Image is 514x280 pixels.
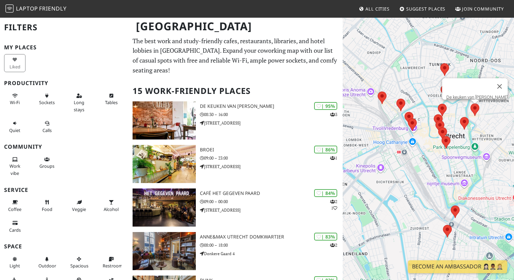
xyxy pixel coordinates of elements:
button: Work vibe [4,154,25,179]
span: Work-friendly tables [105,99,118,105]
span: Natural light [10,263,20,269]
button: Tables [101,90,122,108]
button: Calls [36,118,58,136]
img: LaptopFriendly [5,4,14,13]
p: 09:00 – 23:00 [200,155,343,161]
span: Group tables [39,163,54,169]
span: People working [10,163,20,176]
h3: Productivity [4,80,124,86]
h2: 15 Work-Friendly Places [133,81,339,101]
h3: De keuken van [PERSON_NAME] [200,103,343,109]
a: Become an Ambassador 🤵🏻‍♀️🤵🏾‍♂️🤵🏼‍♀️ [408,260,507,273]
button: Cards [4,217,25,235]
span: Restroom [103,263,123,269]
span: Long stays [74,99,84,112]
p: 2 [330,242,337,248]
span: Food [42,206,52,212]
a: LaptopFriendly LaptopFriendly [5,3,67,15]
span: Quiet [9,127,20,133]
h2: Filters [4,17,124,38]
p: [STREET_ADDRESS] [200,120,343,126]
h3: Space [4,243,124,250]
img: De keuken van Thijs [133,101,196,139]
span: Suggest Places [406,6,446,12]
p: 09:00 – 00:00 [200,198,343,205]
button: Light [4,253,25,271]
button: Groups [36,154,58,172]
p: 1 [330,155,337,161]
a: Anne&Max Utrecht Domkwartier | 83% 2 Anne&Max Utrecht Domkwartier 08:00 – 18:00 Donkere Gaard 4 [128,232,343,270]
button: Coffee [4,197,25,215]
p: Donkere Gaard 4 [200,250,343,257]
h3: Service [4,187,124,193]
button: Long stays [68,90,90,115]
p: [STREET_ADDRESS] [200,207,343,213]
button: Wi-Fi [4,90,25,108]
p: 08:00 – 18:00 [200,242,343,248]
div: | 86% [314,146,337,153]
span: All Cities [365,6,390,12]
span: Video/audio calls [42,127,52,133]
button: Alcohol [101,197,122,215]
h3: BROEI [200,147,343,153]
img: Café Het Gegeven Paard [133,188,196,227]
a: All Cities [356,3,392,15]
span: Coffee [8,206,21,212]
span: Alcohol [104,206,119,212]
span: Outdoor area [38,263,56,269]
span: Veggie [72,206,86,212]
p: 3 [330,111,337,118]
a: BROEI | 86% 1 BROEI 09:00 – 23:00 [STREET_ADDRESS] [128,145,343,183]
p: 08:30 – 16:00 [200,111,343,118]
p: [STREET_ADDRESS] [200,163,343,170]
img: BROEI [133,145,196,183]
a: Café Het Gegeven Paard | 84% 21 Café Het Gegeven Paard 09:00 – 00:00 [STREET_ADDRESS] [128,188,343,227]
div: | 95% [314,102,337,110]
span: Friendly [39,5,66,12]
span: Power sockets [39,99,55,105]
h3: My Places [4,44,124,51]
button: Sockets [36,90,58,108]
a: Suggest Places [397,3,448,15]
span: Laptop [16,5,38,12]
span: Join Community [462,6,504,12]
button: Food [36,197,58,215]
h3: Café Het Gegeven Paard [200,191,343,196]
h1: [GEOGRAPHIC_DATA] [131,17,341,36]
span: Spacious [70,263,88,269]
button: Outdoor [36,253,58,271]
a: Join Community [452,3,507,15]
p: 2 1 [330,198,337,211]
div: | 84% [314,189,337,197]
button: Quiet [4,118,25,136]
a: De keuken van Thijs | 95% 3 De keuken van [PERSON_NAME] 08:30 – 16:00 [STREET_ADDRESS] [128,101,343,139]
button: Veggie [68,197,90,215]
span: Stable Wi-Fi [10,99,20,105]
span: Credit cards [9,227,21,233]
button: Sluiten [492,78,508,95]
button: Spacious [68,253,90,271]
a: De keuken van [PERSON_NAME] [446,95,508,100]
p: The best work and study-friendly cafes, restaurants, libraries, and hotel lobbies in [GEOGRAPHIC_... [133,36,339,75]
div: | 83% [314,233,337,241]
img: Anne&Max Utrecht Domkwartier [133,232,196,270]
button: Restroom [101,253,122,271]
h3: Community [4,144,124,150]
h3: Anne&Max Utrecht Domkwartier [200,234,343,240]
